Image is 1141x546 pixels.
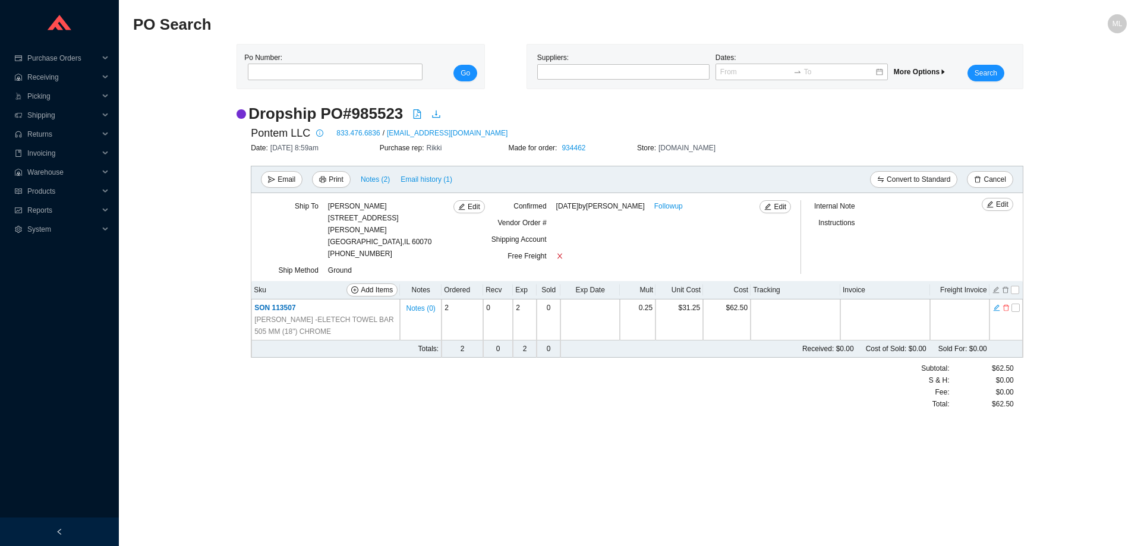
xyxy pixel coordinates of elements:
[461,67,470,79] span: Go
[270,144,319,152] span: [DATE] 8:59am
[251,144,270,152] span: Date:
[658,144,716,152] span: [DOMAIN_NAME]
[996,198,1008,210] span: Edit
[27,201,99,220] span: Reports
[361,173,390,185] span: Notes ( 2 )
[1001,285,1010,293] button: delete
[1002,302,1010,311] button: delete
[383,127,384,139] span: /
[328,200,453,248] div: [PERSON_NAME] [STREET_ADDRESS][PERSON_NAME] [GEOGRAPHIC_DATA] , IL 60070
[27,87,99,106] span: Picking
[814,202,855,210] span: Internal Note
[278,173,295,185] span: Email
[894,68,947,76] span: More Options
[655,299,703,340] td: $31.25
[310,125,327,141] button: info-circle
[508,252,546,260] span: Free Freight
[27,106,99,125] span: Shipping
[27,68,99,87] span: Receiving
[940,68,947,75] span: caret-right
[703,281,751,299] th: Cost
[412,109,422,119] span: file-pdf
[27,220,99,239] span: System
[556,253,563,260] span: close
[483,299,513,340] td: 0
[793,68,802,76] span: swap-right
[453,65,477,81] button: Go
[27,144,99,163] span: Invoicing
[328,266,352,274] span: Ground
[720,66,791,78] input: From
[387,127,508,139] a: [EMAIL_ADDRESS][DOMAIN_NAME]
[974,176,981,184] span: delete
[14,226,23,233] span: setting
[818,219,855,227] span: Instructions
[537,281,560,299] th: Sold
[655,281,703,299] th: Unit Cost
[877,176,884,184] span: swap
[312,171,351,188] button: printerPrint
[431,109,441,119] span: download
[562,144,585,152] a: 934462
[329,173,343,185] span: Print
[870,171,957,188] button: swapConvert to Standard
[620,281,655,299] th: Mult
[295,202,319,210] span: Ship To
[513,299,537,340] td: 2
[921,362,949,374] span: Subtotal:
[950,374,1014,386] div: $0.00
[27,182,99,201] span: Products
[319,176,326,184] span: printer
[938,345,967,353] span: Sold For:
[759,200,791,213] button: editEdit
[351,286,358,295] span: plus-circle
[346,283,398,296] button: plus-circleAdd Items
[483,340,513,358] td: 0
[14,55,23,62] span: credit-card
[751,281,840,299] th: Tracking
[360,173,390,181] button: Notes (2)
[400,171,453,188] button: Email history (1)
[560,281,620,299] th: Exp Date
[537,299,560,340] td: 0
[975,67,997,79] span: Search
[513,340,537,358] td: 2
[764,203,771,212] span: edit
[1003,304,1010,312] span: delete
[713,52,891,81] div: Dates:
[336,127,380,139] a: 833.476.6836
[254,304,295,312] span: SON 113507
[418,345,439,353] span: Totals:
[406,302,435,314] span: Notes ( 0 )
[929,374,950,386] span: S & H:
[982,198,1013,211] button: editEdit
[992,285,1000,293] button: edit
[774,201,786,213] span: Edit
[534,52,713,81] div: Suppliers:
[993,304,1000,312] span: edit
[14,150,23,157] span: book
[313,130,326,137] span: info-circle
[405,302,436,310] button: Notes (0)
[508,144,559,152] span: Made for order:
[261,171,302,188] button: sendEmail
[431,109,441,121] a: download
[401,173,452,185] span: Email history (1)
[637,144,658,152] span: Store:
[412,109,422,121] a: file-pdf
[513,281,537,299] th: Exp
[703,299,751,340] td: $62.50
[620,340,989,358] td: $0.00 $0.00 $0.00
[513,202,546,210] span: Confirmed
[804,66,875,78] input: To
[427,144,442,152] span: Rikki
[793,68,802,76] span: to
[967,171,1013,188] button: deleteCancel
[442,340,483,358] td: 2
[361,284,393,296] span: Add Items
[248,103,403,124] h2: Dropship PO # 985523
[244,52,419,81] div: Po Number:
[950,398,1014,410] div: $62.50
[254,283,398,296] div: Sku
[27,125,99,144] span: Returns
